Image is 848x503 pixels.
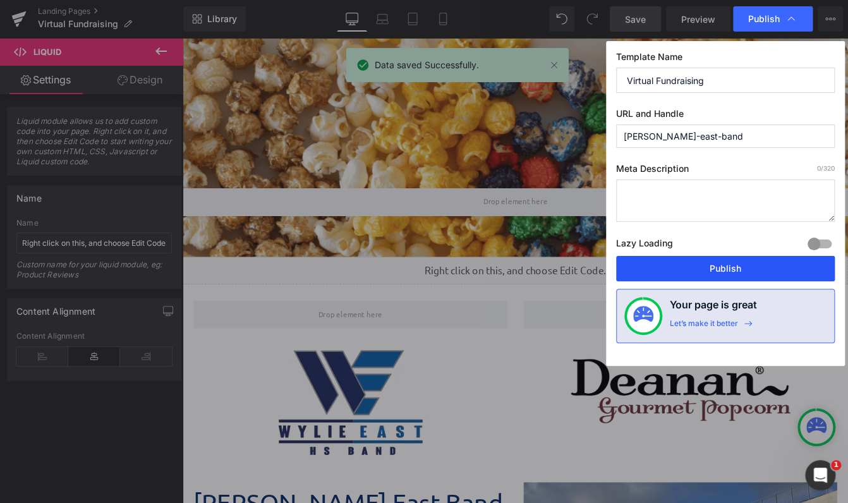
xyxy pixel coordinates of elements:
[616,163,835,179] label: Meta Description
[616,108,835,124] label: URL and Handle
[670,297,757,318] h4: Your page is great
[616,256,835,281] button: Publish
[831,460,841,470] span: 1
[817,164,835,172] span: /320
[616,51,835,68] label: Template Name
[670,318,738,335] div: Let’s make it better
[817,164,821,172] span: 0
[805,460,835,490] iframe: Intercom live chat
[616,235,673,256] label: Lazy Loading
[633,306,653,326] img: onboarding-status.svg
[748,13,780,25] span: Publish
